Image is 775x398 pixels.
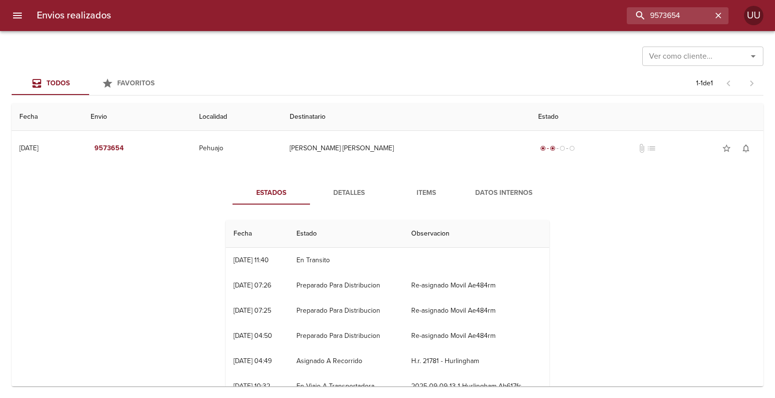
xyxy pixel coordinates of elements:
[37,8,111,23] h6: Envios realizados
[226,220,289,248] th: Fecha
[233,281,271,289] div: [DATE] 07:26
[233,256,269,264] div: [DATE] 11:40
[282,103,530,131] th: Destinatario
[233,332,272,340] div: [DATE] 04:50
[12,103,83,131] th: Fecha
[717,139,736,158] button: Agregar a favoritos
[19,144,38,152] div: [DATE]
[722,143,731,153] span: star_border
[94,143,124,155] em: 9573654
[736,139,756,158] button: Activar notificaciones
[289,273,403,298] td: Preparado Para Distribucion
[6,4,29,27] button: menu
[316,187,382,199] span: Detalles
[550,145,556,151] span: radio_button_checked
[91,140,127,158] button: 9573654
[238,187,304,199] span: Estados
[289,349,403,374] td: Asignado A Recorrido
[637,143,647,153] span: No tiene documentos adjuntos
[471,187,537,199] span: Datos Internos
[289,220,403,248] th: Estado
[232,181,542,205] div: Tabs detalle de guia
[46,79,70,87] span: Todos
[282,131,530,166] td: [PERSON_NAME] [PERSON_NAME]
[233,382,270,390] div: [DATE] 10:32
[233,357,272,365] div: [DATE] 04:49
[559,145,565,151] span: radio_button_unchecked
[403,298,549,323] td: Re-asignado Movil Ae484rm
[117,79,155,87] span: Favoritos
[717,78,740,88] span: Pagina anterior
[740,72,763,95] span: Pagina siguiente
[741,143,751,153] span: notifications_none
[538,143,577,153] div: Despachado
[83,103,191,131] th: Envio
[744,6,763,25] div: UU
[403,220,549,248] th: Observacion
[12,72,167,95] div: Tabs Envios
[403,323,549,349] td: Re-asignado Movil Ae484rm
[289,323,403,349] td: Preparado Para Distribucion
[530,103,763,131] th: Estado
[191,131,282,166] td: Pehuajo
[289,248,403,273] td: En Transito
[191,103,282,131] th: Localidad
[403,349,549,374] td: H.r. 21781 - Hurlingham
[393,187,459,199] span: Items
[540,145,546,151] span: radio_button_checked
[627,7,712,24] input: buscar
[647,143,656,153] span: No tiene pedido asociado
[569,145,575,151] span: radio_button_unchecked
[233,306,271,315] div: [DATE] 07:25
[403,273,549,298] td: Re-asignado Movil Ae484rm
[696,79,713,88] p: 1 - 1 de 1
[289,298,403,323] td: Preparado Para Distribucion
[746,49,760,63] button: Abrir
